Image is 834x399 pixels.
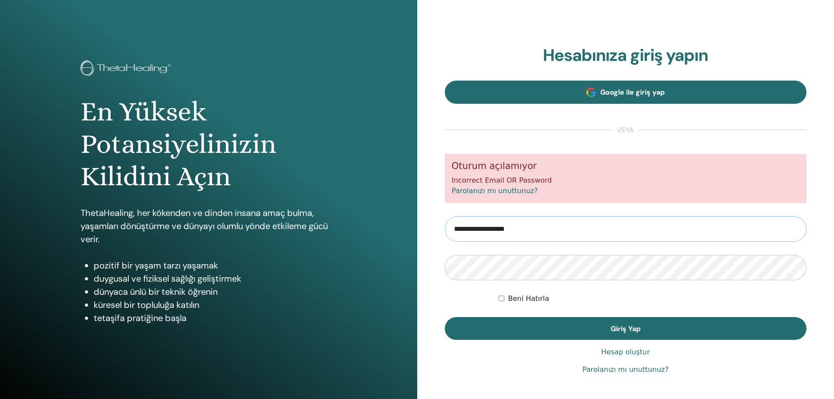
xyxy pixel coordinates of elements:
li: duygusal ve fiziksel sağlığı geliştirmek [94,272,337,285]
li: dünyaca ünlü bir teknik öğrenin [94,285,337,298]
a: Parolanızı mı unuttunuz? [452,187,538,195]
button: Giriş Yap [445,317,807,340]
li: küresel bir topluluğa katılın [94,298,337,311]
p: ThetaHealing, her kökenden ve dinden insana amaç bulma, yaşamları dönüştürme ve dünyayı olumlu yö... [81,206,337,246]
h1: En Yüksek Potansiyelinizin Kilidini Açın [81,95,337,193]
li: pozitif bir yaşam tarzı yaşamak [94,259,337,272]
div: Keep me authenticated indefinitely or until I manually logout [499,293,806,304]
li: tetaşifa pratiğine başla [94,311,337,325]
label: Beni Hatırla [508,293,549,304]
span: Google ile giriş yap [600,88,665,97]
div: Incorrect Email OR Password [445,154,807,203]
span: veya [612,125,638,135]
a: Parolanızı mı unuttunuz? [582,364,669,375]
a: Google ile giriş yap [445,81,807,104]
h2: Hesabınıza giriş yapın [445,46,807,66]
h5: Oturum açılamıyor [452,161,800,172]
span: Giriş Yap [611,324,640,333]
a: Hesap oluştur [601,347,650,357]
